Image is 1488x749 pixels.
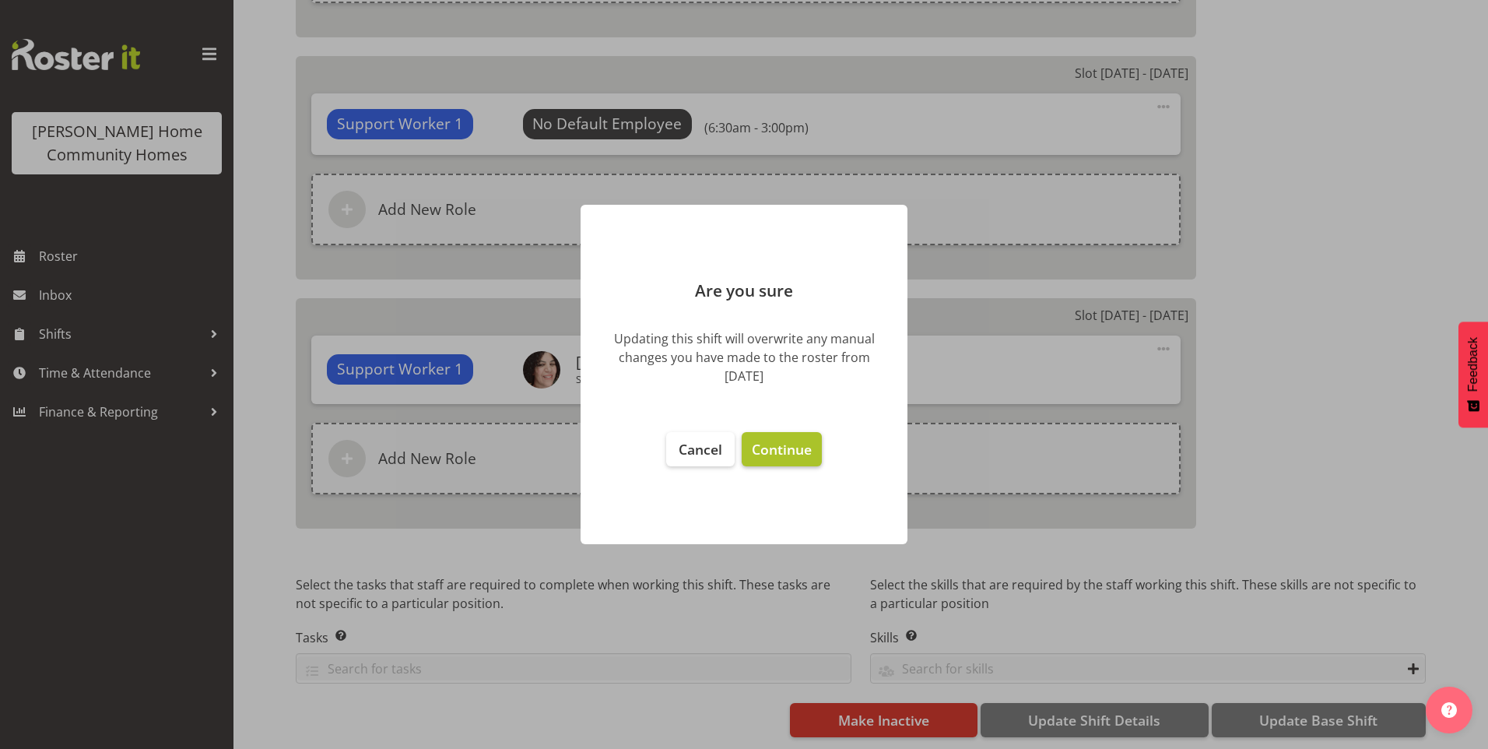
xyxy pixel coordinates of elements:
button: Feedback - Show survey [1458,322,1488,427]
button: Cancel [666,432,735,466]
span: Continue [752,440,812,459]
img: help-xxl-2.png [1441,702,1457,718]
span: Feedback [1466,337,1480,392]
button: Continue [742,432,822,466]
p: Are you sure [596,283,892,299]
span: Cancel [679,440,722,459]
div: Updating this shift will overwrite any manual changes you have made to the roster from [DATE] [604,329,884,385]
